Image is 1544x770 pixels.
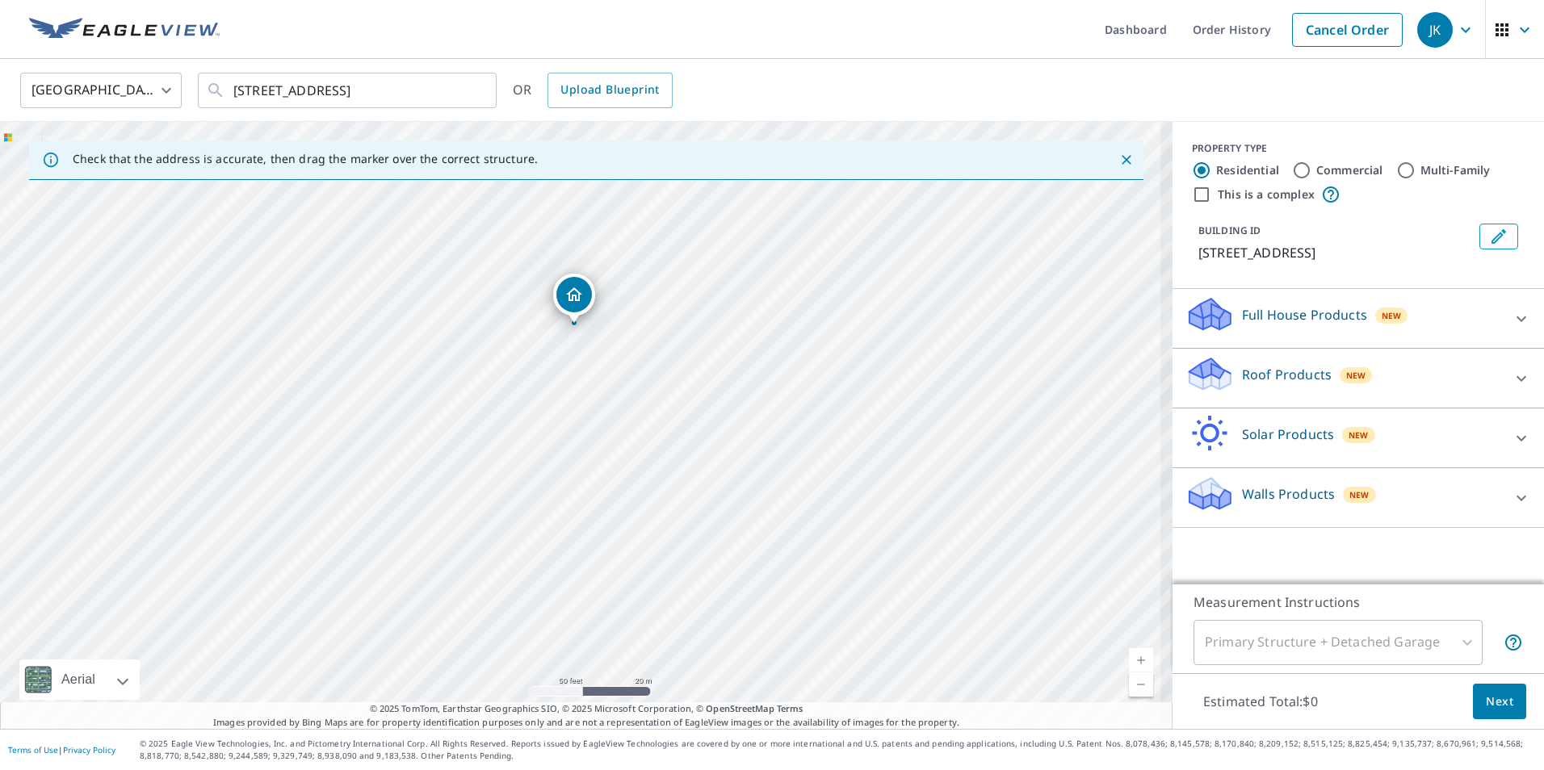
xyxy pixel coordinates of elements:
span: Next [1486,692,1513,712]
a: Terms of Use [8,744,58,755]
div: Aerial [19,659,140,700]
label: Residential [1216,162,1279,178]
div: Primary Structure + Detached Garage [1194,620,1483,665]
div: Aerial [57,659,100,700]
span: New [1382,309,1402,322]
p: © 2025 Eagle View Technologies, Inc. and Pictometry International Corp. All Rights Reserved. Repo... [140,738,1536,762]
p: Walls Products [1242,484,1335,504]
div: Solar ProductsNew [1185,415,1531,461]
span: New [1349,429,1369,441]
button: Edit building 1 [1479,224,1518,249]
button: Close [1116,149,1137,170]
p: | [8,745,115,755]
p: Measurement Instructions [1194,592,1523,612]
p: BUILDING ID [1198,224,1261,237]
label: Multi-Family [1420,162,1491,178]
button: Next [1473,684,1526,720]
input: Search by address or latitude-longitude [233,68,464,113]
div: PROPERTY TYPE [1192,141,1525,156]
p: Solar Products [1242,425,1334,444]
span: Your report will include the primary structure and a detached garage if one exists. [1504,633,1523,652]
a: Upload Blueprint [548,73,672,108]
div: Full House ProductsNew [1185,295,1531,341]
div: Roof ProductsNew [1185,355,1531,401]
a: Cancel Order [1292,13,1403,47]
p: Check that the address is accurate, then drag the marker over the correct structure. [73,152,538,166]
a: OpenStreetMap [706,702,774,714]
a: Current Level 19, Zoom In [1129,648,1153,672]
p: Estimated Total: $0 [1190,684,1331,719]
div: Walls ProductsNew [1185,475,1531,521]
span: © 2025 TomTom, Earthstar Geographics SIO, © 2025 Microsoft Corporation, © [370,702,803,716]
p: Full House Products [1242,305,1367,324]
span: Upload Blueprint [560,80,659,100]
a: Terms [777,702,803,714]
span: New [1349,488,1370,501]
a: Privacy Policy [63,744,115,755]
div: OR [513,73,673,108]
div: JK [1417,12,1453,48]
p: Roof Products [1242,365,1332,384]
label: This is a complex [1218,186,1315,203]
p: [STREET_ADDRESS] [1198,243,1473,262]
label: Commercial [1316,162,1383,178]
div: Dropped pin, building 1, Residential property, 108 W Franklin St Salem, MO 65560 [553,274,595,324]
a: Current Level 19, Zoom Out [1129,672,1153,697]
img: EV Logo [29,18,220,42]
div: [GEOGRAPHIC_DATA] [20,68,182,113]
span: New [1346,369,1366,382]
